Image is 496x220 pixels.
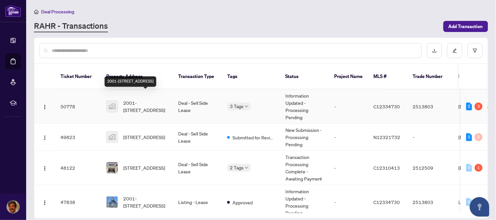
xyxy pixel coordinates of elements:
[374,165,400,171] span: C12310413
[447,43,462,58] button: edit
[374,103,400,109] span: C12334730
[107,101,118,112] img: thumbnail-img
[34,9,39,14] span: home
[55,185,101,219] td: 47838
[55,89,101,124] td: 50778
[466,102,472,110] div: 2
[280,185,329,219] td: Information Updated - Processing Pending
[280,151,329,185] td: Transaction Processing Complete - Awaiting Payment
[466,164,472,172] div: 0
[374,199,400,205] span: C12334730
[42,166,47,171] img: Logo
[245,166,248,169] span: down
[466,198,472,206] div: 0
[40,163,50,173] button: Logo
[55,64,101,89] th: Ticket Number
[123,99,168,114] span: 2001-[STREET_ADDRESS]
[432,48,437,53] span: download
[468,43,483,58] button: filter
[408,185,453,219] td: 2513803
[5,5,21,17] img: logo
[466,133,472,141] div: 5
[329,124,368,151] td: -
[329,89,368,124] td: -
[368,64,408,89] th: MLS #
[329,64,368,89] th: Project Name
[230,164,244,171] span: 2 Tags
[42,104,47,110] img: Logo
[408,124,453,151] td: -
[173,89,222,124] td: Deal - Sell Side Lease
[329,185,368,219] td: -
[427,43,442,58] button: download
[475,164,483,172] div: 1
[408,89,453,124] td: 2513803
[34,21,108,32] a: RAHR - Transactions
[245,105,248,108] span: down
[475,102,483,110] div: 3
[101,64,173,89] th: Property Address
[232,134,275,141] span: Submitted for Review
[443,21,488,32] button: Add Transaction
[173,64,222,89] th: Transaction Type
[42,135,47,140] img: Logo
[173,151,222,185] td: Deal - Sell Side Lease
[232,199,253,206] span: Approved
[123,195,168,209] span: 2001-[STREET_ADDRESS]
[374,134,401,140] span: N12321732
[470,197,489,217] button: Open asap
[280,64,329,89] th: Status
[173,124,222,151] td: Deal - Sell Side Lease
[329,151,368,185] td: -
[280,124,329,151] td: New Submission - Processing Pending
[40,101,50,112] button: Logo
[222,64,280,89] th: Tags
[7,201,19,213] img: Profile Icon
[280,89,329,124] td: Information Updated - Processing Pending
[230,102,244,110] span: 3 Tags
[473,48,477,53] span: filter
[107,196,118,208] img: thumbnail-img
[408,64,453,89] th: Trade Number
[475,133,483,141] div: 0
[55,151,101,185] td: 48122
[123,164,165,171] span: [STREET_ADDRESS]
[408,151,453,185] td: 2512509
[40,197,50,207] button: Logo
[453,48,457,53] span: edit
[105,76,156,87] div: 2001-[STREET_ADDRESS]
[55,124,101,151] td: 49823
[42,200,47,205] img: Logo
[123,134,165,141] span: [STREET_ADDRESS]
[107,132,118,143] img: thumbnail-img
[40,132,50,142] button: Logo
[173,185,222,219] td: Listing - Lease
[107,162,118,173] img: thumbnail-img
[41,9,74,15] span: Deal Processing
[449,21,483,32] span: Add Transaction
